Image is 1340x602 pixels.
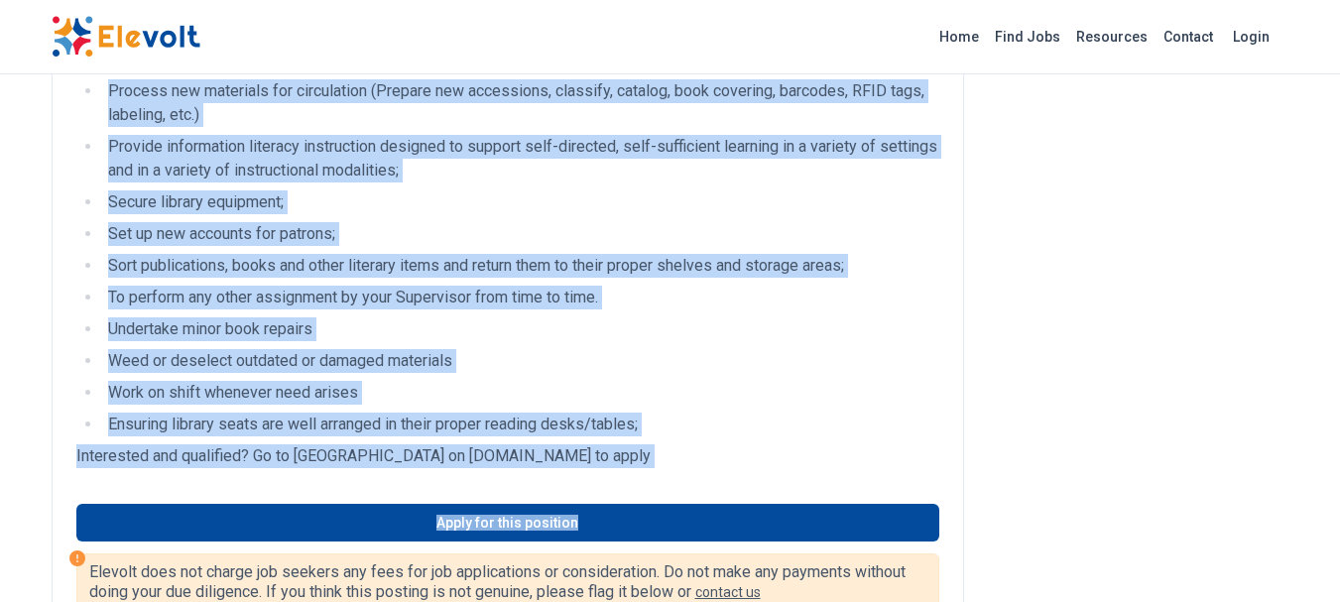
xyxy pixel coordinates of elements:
[1156,21,1221,53] a: Contact
[102,413,939,436] li: Ensuring library seats are well arranged in their proper reading desks/tables;
[695,584,761,600] a: contact us
[76,444,939,468] p: Interested and qualified? Go to [GEOGRAPHIC_DATA] on [DOMAIN_NAME] to apply
[89,562,926,602] p: Elevolt does not charge job seekers any fees for job applications or consideration. Do not make a...
[102,254,939,278] li: Sort publications, books and other literary items and return them to their proper shelves and sto...
[1241,507,1340,602] iframe: Chat Widget
[102,222,939,246] li: Set up new accounts for patrons;
[1221,17,1281,57] a: Login
[1068,21,1156,53] a: Resources
[102,190,939,214] li: Secure library equipment;
[102,286,939,309] li: To perform any other assignment by your Supervisor from time to time.
[931,21,987,53] a: Home
[987,21,1068,53] a: Find Jobs
[102,135,939,182] li: Provide information literacy instruction designed to support self-directed, self-sufficient learn...
[76,504,939,542] a: Apply for this position
[102,381,939,405] li: Work on shift whenever need arises
[102,79,939,127] li: Process new materials for circulation (Prepare new accessions, classify, catalog, book covering, ...
[102,317,939,341] li: Undertake minor book repairs
[52,16,200,58] img: Elevolt
[102,349,939,373] li: Weed or deselect outdated or damaged materials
